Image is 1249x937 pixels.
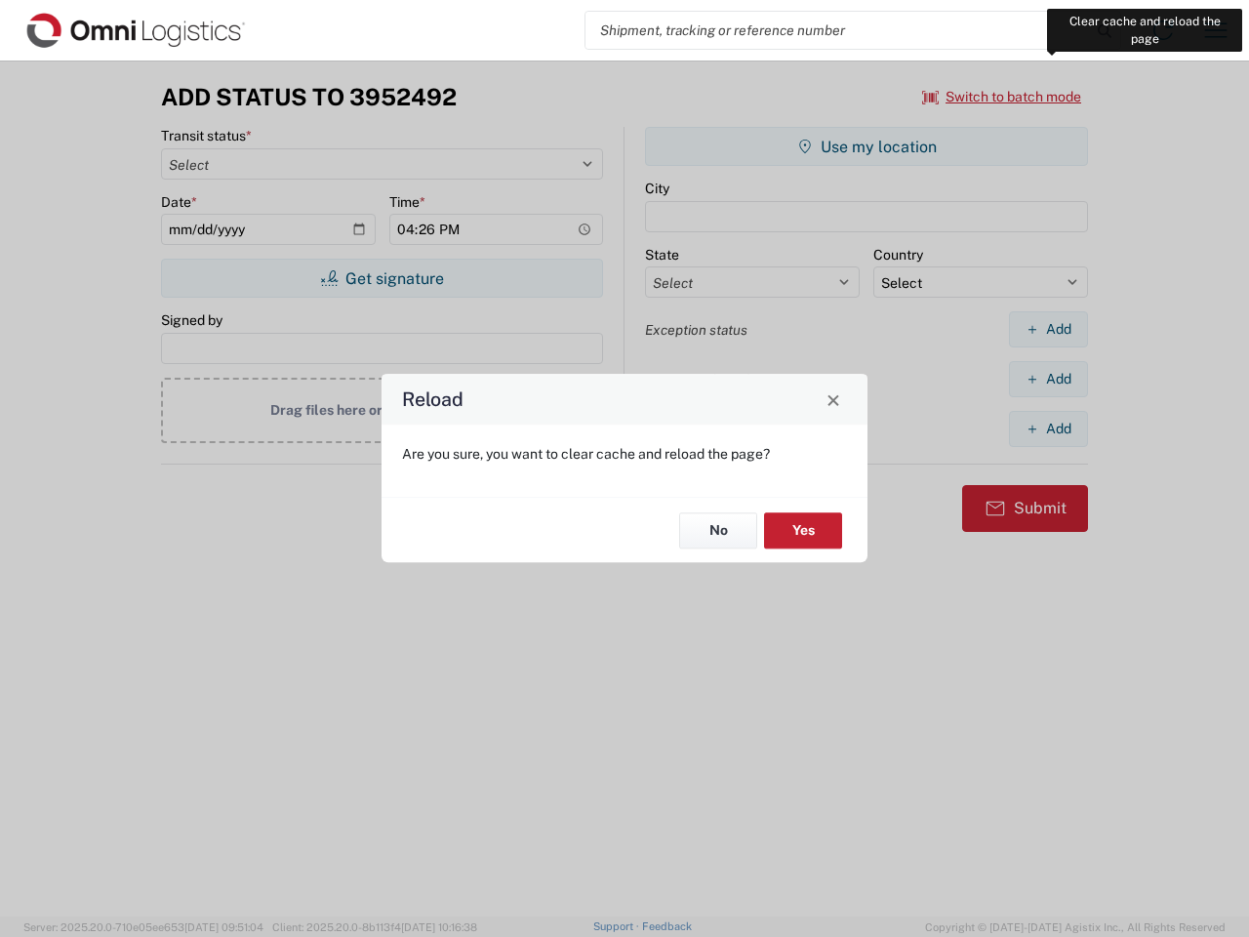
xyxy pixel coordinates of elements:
[585,12,1091,49] input: Shipment, tracking or reference number
[764,512,842,549] button: Yes
[402,386,463,414] h4: Reload
[402,445,847,463] p: Are you sure, you want to clear cache and reload the page?
[820,386,847,413] button: Close
[679,512,757,549] button: No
